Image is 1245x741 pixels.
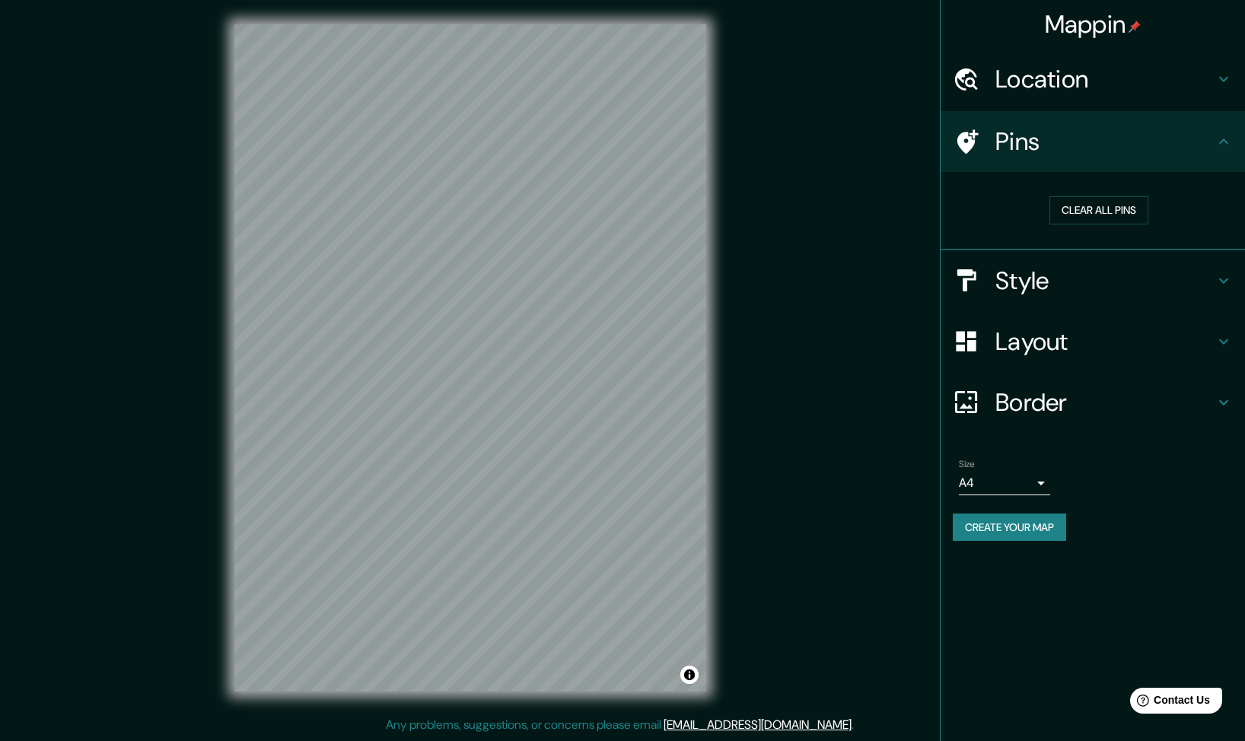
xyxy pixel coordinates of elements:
button: Clear all pins [1049,196,1148,224]
h4: Style [995,266,1215,296]
div: . [854,716,856,734]
h4: Pins [995,126,1215,157]
img: pin-icon.png [1129,21,1141,33]
div: A4 [959,471,1050,495]
h4: Location [995,64,1215,94]
h4: Border [995,387,1215,418]
div: Style [941,250,1245,311]
button: Create your map [953,514,1066,542]
label: Size [959,457,975,470]
button: Toggle attribution [680,666,699,684]
div: Layout [941,311,1245,372]
h4: Layout [995,326,1215,357]
div: Pins [941,111,1245,172]
div: . [856,716,859,734]
canvas: Map [234,24,706,692]
h4: Mappin [1045,9,1142,40]
p: Any problems, suggestions, or concerns please email . [386,716,854,734]
div: Border [941,372,1245,433]
a: [EMAIL_ADDRESS][DOMAIN_NAME] [664,717,852,733]
div: Location [941,49,1245,110]
iframe: Help widget launcher [1110,682,1228,724]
